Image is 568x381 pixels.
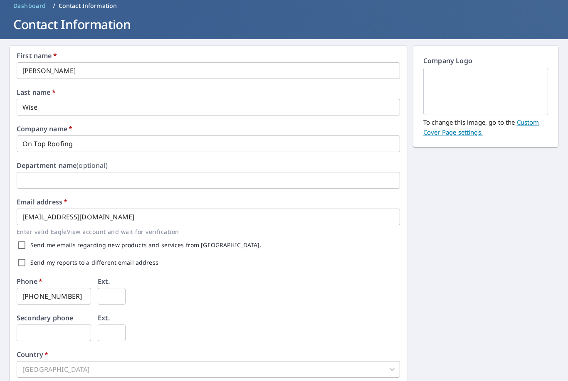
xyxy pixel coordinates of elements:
label: Secondary phone [17,315,73,321]
label: Department name [17,162,108,169]
div: [GEOGRAPHIC_DATA] [17,361,400,378]
li: / [53,1,55,11]
label: Ext. [98,278,110,285]
h1: Contact Information [10,16,558,33]
p: Enter valid EagleView account and wait for verification [17,227,394,236]
label: Email address [17,199,67,205]
label: Ext. [98,315,110,321]
label: Last name [17,89,56,96]
p: To change this image, go to the [423,115,548,137]
label: Country [17,351,48,358]
label: Phone [17,278,42,285]
p: Company Logo [423,56,548,68]
label: First name [17,52,57,59]
label: Send my reports to a different email address [30,260,158,265]
label: Send me emails regarding new products and services from [GEOGRAPHIC_DATA]. [30,242,262,248]
p: Contact Information [59,2,117,10]
span: Dashboard [13,2,46,10]
img: EmptyCustomerLogo.png [433,69,538,114]
label: Company name [17,125,72,132]
b: (optional) [77,161,108,170]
